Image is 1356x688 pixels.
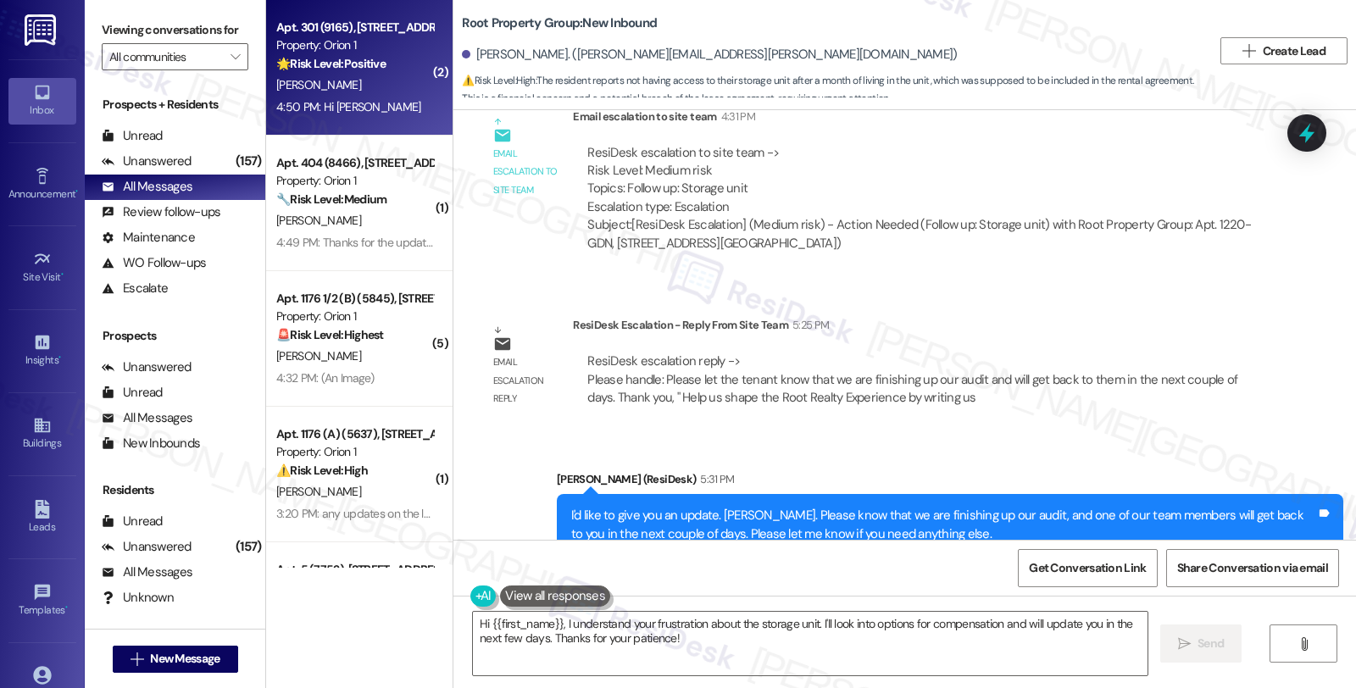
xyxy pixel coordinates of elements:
strong: 🌟 Risk Level: Positive [276,56,386,71]
div: Email escalation to site team [573,108,1265,131]
div: Apt. 1176 (A) (5637), [STREET_ADDRESS] [276,425,433,443]
label: Viewing conversations for [102,17,248,43]
div: ResiDesk Escalation - Reply From Site Team [573,316,1265,340]
strong: 🚨 Risk Level: Highest [276,327,384,342]
div: Maintenance [102,229,195,247]
div: Unread [102,513,163,530]
div: All Messages [102,563,192,581]
span: • [58,352,61,363]
img: ResiDesk Logo [25,14,59,46]
span: • [75,186,78,197]
a: Templates • [8,578,76,624]
span: : The resident reports not having access to their storage unit after a month of living in the uni... [462,72,1212,108]
div: Prospects + Residents [85,96,265,114]
div: Apt. 5 (7752), [STREET_ADDRESS] [276,561,433,579]
div: Review follow-ups [102,203,220,221]
i:  [131,652,143,666]
div: Property: Orion 1 [276,308,433,325]
a: Inbox [8,78,76,124]
a: Site Visit • [8,245,76,291]
span: New Message [150,650,220,668]
div: Unanswered [102,358,192,376]
div: Property: Orion 1 [276,36,433,54]
div: Apt. 404 (8466), [STREET_ADDRESS] [276,154,433,172]
button: Create Lead [1220,37,1348,64]
div: Apt. 1176 1/2 (B) (5845), [STREET_ADDRESS] [276,290,433,308]
div: Unanswered [102,153,192,170]
div: Email escalation to site team [493,145,559,199]
i:  [1242,44,1255,58]
div: Unanswered [102,538,192,556]
span: Send [1198,635,1224,652]
div: I'd like to give you an update. [PERSON_NAME]. Please know that we are finishing up our audit, an... [571,507,1316,543]
div: Unread [102,384,163,402]
button: Share Conversation via email [1166,549,1339,587]
div: Escalate [102,280,168,297]
div: [PERSON_NAME] (ResiDesk) [557,470,1343,494]
i:  [231,50,240,64]
div: Unread [102,127,163,145]
div: 4:31 PM [717,108,755,125]
div: ResiDesk escalation reply -> Please handle: Please let the tenant know that we are finishing up o... [587,352,1237,406]
div: Subject: [ResiDesk Escalation] (Medium risk) - Action Needed (Follow up: Storage unit) with Root ... [587,216,1251,252]
div: Residents [85,481,265,499]
button: Send [1160,624,1242,663]
span: • [61,269,64,280]
div: 4:32 PM: (An Image) [276,370,375,386]
div: All Messages [102,409,192,427]
span: Create Lead [1263,42,1325,60]
div: New Inbounds [102,435,200,452]
a: Buildings [8,411,76,457]
a: Leads [8,495,76,541]
div: 4:49 PM: Thanks for the update. Our AC also has an issue, and on the portal is says that a techni... [276,235,1005,250]
div: 3:20 PM: any updates on the late charge? [276,506,482,521]
button: New Message [113,646,238,673]
input: All communities [109,43,221,70]
div: (157) [231,534,265,560]
span: [PERSON_NAME] [276,77,361,92]
i:  [1298,637,1310,651]
div: (157) [231,148,265,175]
div: Prospects [85,327,265,345]
span: Share Conversation via email [1177,559,1328,577]
div: Email escalation reply [493,353,559,408]
i:  [1178,637,1191,651]
span: • [65,602,68,613]
span: Get Conversation Link [1029,559,1146,577]
div: [PERSON_NAME]. ([PERSON_NAME][EMAIL_ADDRESS][PERSON_NAME][DOMAIN_NAME]) [462,46,957,64]
strong: ⚠️ Risk Level: High [276,463,368,478]
span: [PERSON_NAME] [276,213,361,228]
strong: ⚠️ Risk Level: High [462,74,535,87]
div: Property: Orion 1 [276,443,433,461]
span: [PERSON_NAME] [276,484,361,499]
button: Get Conversation Link [1018,549,1157,587]
div: 4:50 PM: Hi [PERSON_NAME] [276,99,421,114]
b: Root Property Group: New Inbound [462,14,657,32]
strong: 🔧 Risk Level: Medium [276,191,386,207]
span: [PERSON_NAME] [276,348,361,363]
div: WO Follow-ups [102,254,206,272]
div: Unknown [102,589,174,607]
div: ResiDesk escalation to site team -> Risk Level: Medium risk Topics: Follow up: Storage unit Escal... [587,144,1251,217]
div: All Messages [102,178,192,196]
div: Apt. 301 (9165), [STREET_ADDRESS][PERSON_NAME] [276,19,433,36]
div: Property: Orion 1 [276,172,433,190]
textarea: Hi {{first_name}}, I understand your frustration about the storage unit. I'll look into options f... [473,612,1148,675]
div: 5:25 PM [788,316,829,334]
div: 5:31 PM [696,470,734,488]
a: Insights • [8,328,76,374]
